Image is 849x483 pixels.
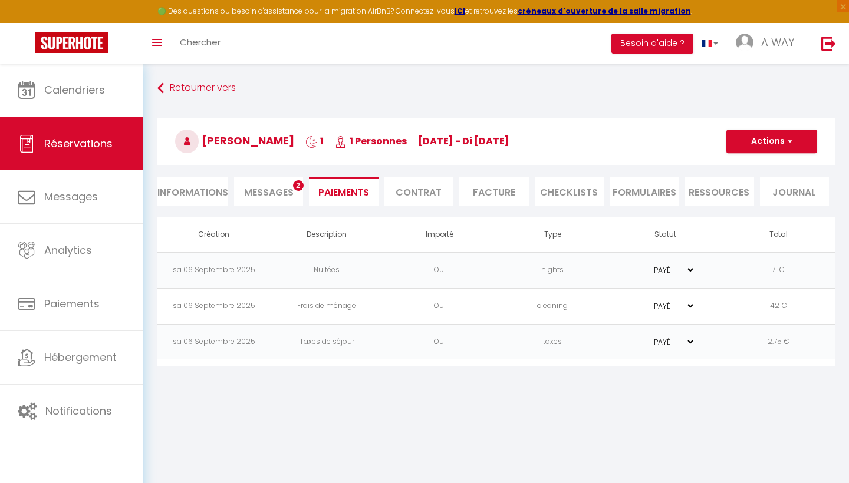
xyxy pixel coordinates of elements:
li: Ressources [685,177,753,206]
td: sa 06 Septembre 2025 [157,324,271,360]
span: Hébergement [44,350,117,365]
td: Oui [383,288,496,324]
span: Calendriers [44,82,105,97]
th: Statut [609,217,722,252]
li: CHECKLISTS [535,177,604,206]
img: logout [821,36,836,51]
span: [PERSON_NAME] [175,133,294,148]
span: [DATE] - di [DATE] [418,134,509,148]
li: FORMULAIRES [610,177,679,206]
li: Informations [157,177,228,206]
li: Contrat [384,177,453,206]
li: Paiements [309,177,378,206]
td: nights [496,252,610,288]
li: Journal [760,177,829,206]
td: sa 06 Septembre 2025 [157,288,271,324]
td: 71 € [722,252,835,288]
button: Besoin d'aide ? [611,34,693,54]
td: 2.75 € [722,324,835,360]
td: 42 € [722,288,835,324]
span: Notifications [45,403,112,418]
span: Paiements [44,296,100,311]
a: Retourner vers [157,78,835,99]
a: créneaux d'ouverture de la salle migration [518,6,691,16]
span: 1 [305,134,324,148]
span: Messages [244,186,294,199]
th: Importé [383,217,496,252]
th: Description [271,217,384,252]
td: sa 06 Septembre 2025 [157,252,271,288]
th: Total [722,217,835,252]
a: Chercher [171,23,229,64]
td: Oui [383,252,496,288]
span: 2 [293,180,304,191]
td: cleaning [496,288,610,324]
td: Nuitées [271,252,384,288]
span: Analytics [44,243,92,257]
a: ... A WAY [727,23,809,64]
span: 1 Personnes [335,134,407,148]
td: Oui [383,324,496,360]
td: Frais de ménage [271,288,384,324]
th: Création [157,217,271,252]
th: Type [496,217,610,252]
img: Super Booking [35,32,108,53]
button: Ouvrir le widget de chat LiveChat [9,5,45,40]
button: Actions [726,130,817,153]
a: ICI [455,6,465,16]
td: taxes [496,324,610,360]
span: A WAY [761,35,794,49]
span: Chercher [180,36,221,48]
span: Réservations [44,136,113,151]
iframe: Chat [799,430,840,474]
li: Facture [459,177,528,206]
img: ... [736,34,753,51]
span: Messages [44,189,98,204]
td: Taxes de séjour [271,324,384,360]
